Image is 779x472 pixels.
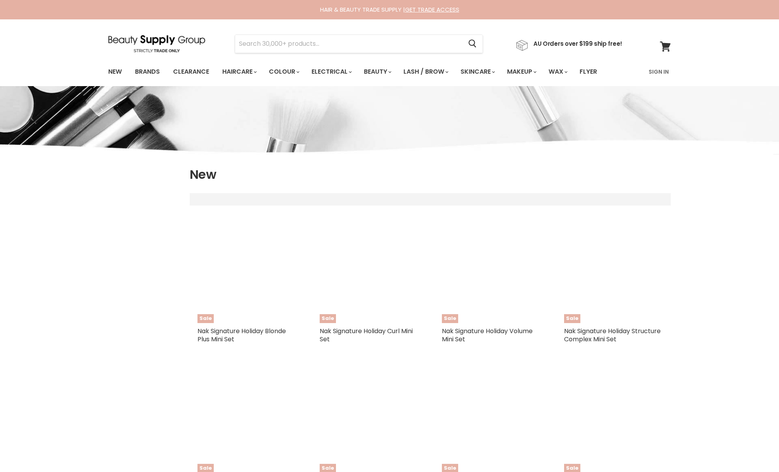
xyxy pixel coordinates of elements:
[197,314,214,323] span: Sale
[442,224,541,323] a: Nak Signature Holiday Volume Mini Set Sale
[129,64,166,80] a: Brands
[99,61,680,83] nav: Main
[190,166,671,183] h1: New
[102,61,623,83] ul: Main menu
[442,314,458,323] span: Sale
[197,327,286,344] a: Nak Signature Holiday Blonde Plus Mini Set
[197,224,296,323] a: Nak Signature Holiday Blonde Plus Mini Set Sale
[358,64,396,80] a: Beauty
[564,314,580,323] span: Sale
[442,327,533,344] a: Nak Signature Holiday Volume Mini Set
[405,5,459,14] a: GET TRADE ACCESS
[455,64,500,80] a: Skincare
[235,35,462,53] input: Search
[320,314,336,323] span: Sale
[320,224,419,323] a: Nak Signature Holiday Curl Mini Set Sale
[320,327,413,344] a: Nak Signature Holiday Curl Mini Set
[543,64,572,80] a: Wax
[102,64,128,80] a: New
[235,35,483,53] form: Product
[644,64,673,80] a: Sign In
[501,64,541,80] a: Makeup
[99,6,680,14] div: HAIR & BEAUTY TRADE SUPPLY |
[574,64,603,80] a: Flyer
[263,64,304,80] a: Colour
[398,64,453,80] a: Lash / Brow
[564,327,661,344] a: Nak Signature Holiday Structure Complex Mini Set
[564,224,663,323] a: Nak Signature Holiday Structure Complex Mini Set Sale
[167,64,215,80] a: Clearance
[306,64,357,80] a: Electrical
[462,35,483,53] button: Search
[216,64,261,80] a: Haircare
